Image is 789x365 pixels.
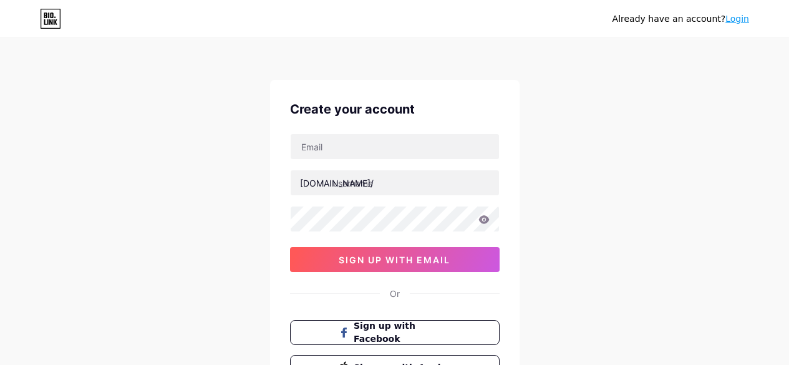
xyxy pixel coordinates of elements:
[291,170,499,195] input: username
[354,319,450,346] span: Sign up with Facebook
[290,247,500,272] button: sign up with email
[300,177,374,190] div: [DOMAIN_NAME]/
[339,255,450,265] span: sign up with email
[390,287,400,300] div: Or
[290,320,500,345] button: Sign up with Facebook
[725,14,749,24] a: Login
[291,134,499,159] input: Email
[612,12,749,26] div: Already have an account?
[290,100,500,119] div: Create your account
